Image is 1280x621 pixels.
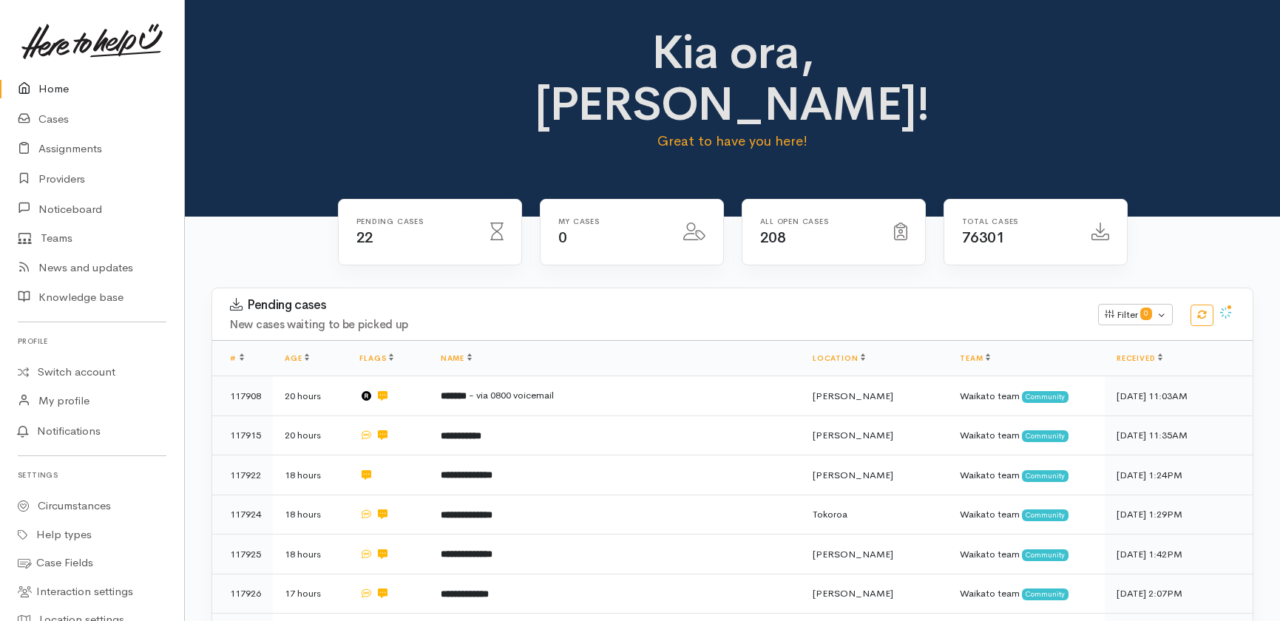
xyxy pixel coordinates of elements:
td: 117926 [212,574,273,614]
h3: Pending cases [230,298,1080,313]
h6: All Open cases [760,217,876,225]
span: [PERSON_NAME] [813,587,893,600]
td: 18 hours [273,455,348,495]
td: Waikato team [948,415,1105,455]
td: [DATE] 1:42PM [1105,535,1253,574]
span: [PERSON_NAME] [813,429,893,441]
span: [PERSON_NAME] [813,548,893,560]
td: 20 hours [273,376,348,416]
td: [DATE] 1:29PM [1105,495,1253,535]
span: 0 [558,228,567,247]
td: Waikato team [948,376,1105,416]
td: 117924 [212,495,273,535]
span: Community [1022,549,1069,561]
button: Filter0 [1098,304,1173,326]
a: Received [1117,353,1162,363]
span: 22 [356,228,373,247]
td: 20 hours [273,415,348,455]
td: [DATE] 11:03AM [1105,376,1253,416]
td: 117925 [212,535,273,574]
td: 117915 [212,415,273,455]
td: 17 hours [273,574,348,614]
span: Community [1022,588,1069,600]
td: Waikato team [948,495,1105,535]
a: Team [960,353,990,363]
span: Community [1022,430,1069,442]
span: Community [1022,391,1069,403]
a: Flags [359,353,393,363]
a: # [230,353,244,363]
td: Waikato team [948,574,1105,614]
a: Name [441,353,472,363]
p: Great to have you here! [476,131,989,152]
a: Age [285,353,309,363]
span: 208 [760,228,786,247]
h6: Pending cases [356,217,473,225]
td: [DATE] 1:24PM [1105,455,1253,495]
td: [DATE] 2:07PM [1105,574,1253,614]
td: Waikato team [948,455,1105,495]
h6: Total cases [962,217,1074,225]
h6: My cases [558,217,666,225]
td: Waikato team [948,535,1105,574]
h1: Kia ora, [PERSON_NAME]! [476,27,989,131]
td: 18 hours [273,495,348,535]
span: Community [1022,509,1069,521]
h6: Profile [18,331,166,351]
td: 117922 [212,455,273,495]
td: 18 hours [273,535,348,574]
h6: Settings [18,465,166,485]
span: Tokoroa [813,508,847,520]
h4: New cases waiting to be picked up [230,319,1080,331]
span: 76301 [962,228,1005,247]
span: [PERSON_NAME] [813,469,893,481]
a: Location [813,353,865,363]
td: 117908 [212,376,273,416]
span: 0 [1140,308,1152,319]
span: - via 0800 voicemail [469,389,554,401]
span: Community [1022,470,1069,482]
span: [PERSON_NAME] [813,390,893,402]
td: [DATE] 11:35AM [1105,415,1253,455]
